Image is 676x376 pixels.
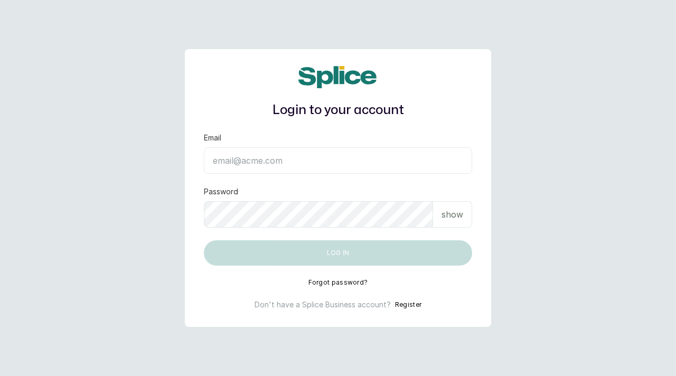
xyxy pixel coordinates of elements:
[442,208,463,221] p: show
[204,133,221,143] label: Email
[395,299,421,310] button: Register
[255,299,391,310] p: Don't have a Splice Business account?
[204,240,472,266] button: Log in
[204,186,238,197] label: Password
[308,278,368,287] button: Forgot password?
[204,101,472,120] h1: Login to your account
[204,147,472,174] input: email@acme.com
